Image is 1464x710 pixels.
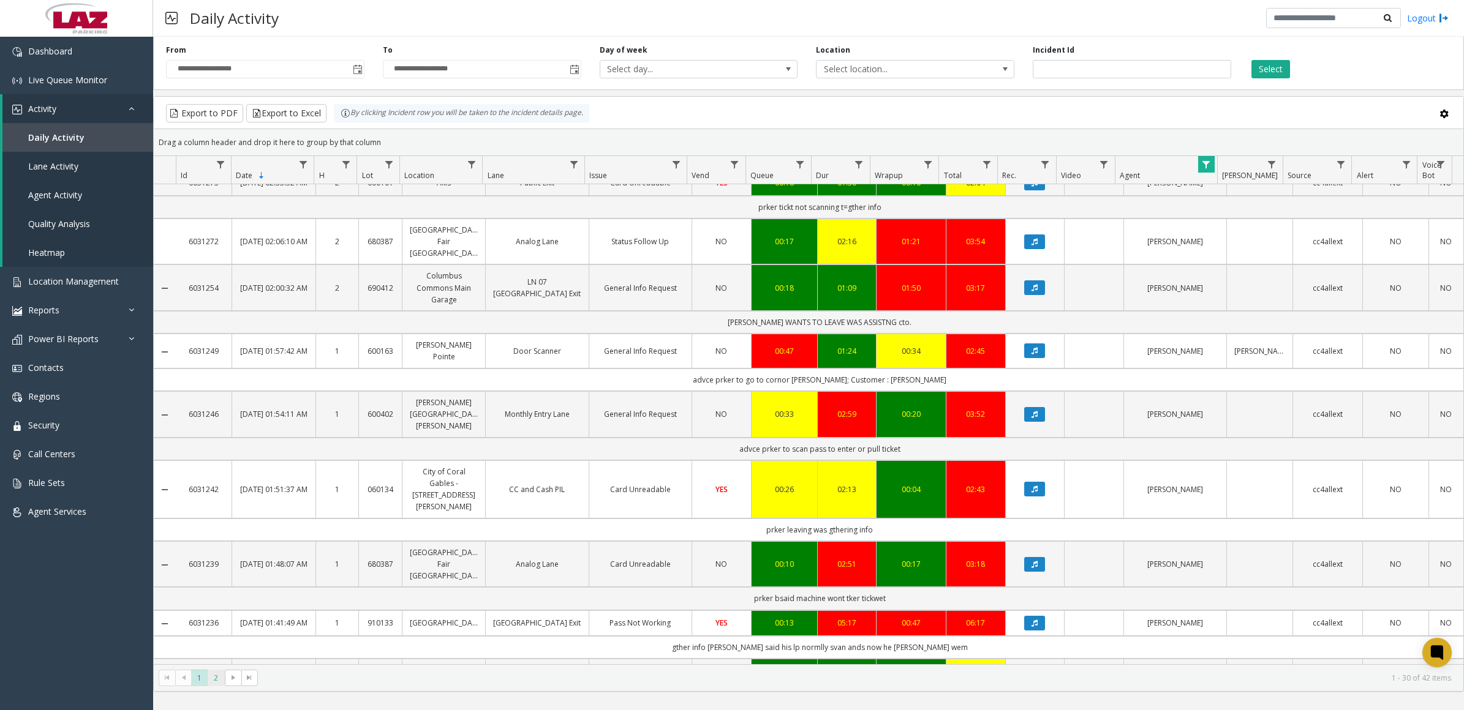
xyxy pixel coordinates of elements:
div: 00:13 [759,617,810,629]
span: NO [715,409,727,419]
img: 'icon' [12,479,22,488]
a: City of Coral Gables - [STREET_ADDRESS][PERSON_NAME] [410,466,478,513]
a: Columbus Commons Main Garage [410,270,478,305]
a: 05:17 [825,617,869,629]
td: prker tickt not scanning t=gther info [176,196,1463,219]
span: Issue [589,170,607,181]
img: 'icon' [12,421,22,431]
a: Location Filter Menu [463,156,480,173]
span: [PERSON_NAME] [1222,170,1278,181]
a: Pass Not Working [597,617,684,629]
a: 6031246 [183,408,224,420]
div: Data table [154,156,1463,663]
a: 690412 [366,282,394,294]
img: 'icon' [12,306,22,316]
a: cc4allext [1300,617,1355,629]
a: Lane Filter Menu [565,156,582,173]
a: NO [1370,408,1421,420]
span: Go to the last page [244,673,254,682]
a: cc4allext [1300,345,1355,357]
a: 00:33 [759,408,810,420]
a: cc4allext [1300,484,1355,495]
span: Queue [750,170,774,181]
span: Dashboard [28,45,72,57]
a: 6031249 [183,345,224,357]
span: Activity [28,103,56,114]
a: 2 [323,282,352,294]
span: NO [715,283,727,293]
a: Daily Activity [2,123,153,152]
a: [PERSON_NAME] [1131,617,1219,629]
a: 680387 [366,236,394,247]
a: 02:43 [954,484,998,495]
img: logout [1439,12,1449,24]
a: 02:13 [825,484,869,495]
div: 03:54 [954,236,998,247]
a: [DATE] 01:57:42 AM [240,345,308,357]
img: 'icon' [12,507,22,517]
div: 00:18 [759,282,810,294]
a: 00:20 [884,408,938,420]
span: Go to the last page [241,670,258,687]
a: Queue Filter Menu [792,156,809,173]
a: [DATE] 02:00:32 AM [240,282,308,294]
a: 01:09 [825,282,869,294]
a: Wrapup Filter Menu [919,156,936,173]
a: 02:16 [825,236,869,247]
a: 1 [323,617,352,629]
span: YES [715,484,728,495]
a: [PERSON_NAME] [1131,408,1219,420]
a: 02:45 [954,345,998,357]
a: Agent Activity [2,181,153,209]
a: Vend Filter Menu [726,156,743,173]
a: NO [700,282,744,294]
a: 00:04 [884,484,938,495]
a: NO [1370,236,1421,247]
a: 06:17 [954,617,998,629]
a: [DATE] 02:06:10 AM [240,236,308,247]
span: Live Queue Monitor [28,74,107,86]
span: Date [236,170,252,181]
span: Id [181,170,187,181]
span: Dur [816,170,829,181]
label: Day of week [600,45,647,56]
a: NO [1436,408,1456,420]
span: Agent Activity [28,189,82,201]
a: [GEOGRAPHIC_DATA] [410,617,478,629]
span: Page 1 [191,670,208,686]
a: [GEOGRAPHIC_DATA] Fair [GEOGRAPHIC_DATA] [410,547,478,582]
div: 02:51 [825,558,869,570]
a: 6031272 [183,236,224,247]
a: [PERSON_NAME] [1131,236,1219,247]
a: Collapse Details [154,283,176,293]
a: 600163 [366,345,394,357]
span: Daily Activity [28,132,85,143]
h3: Daily Activity [184,3,285,33]
kendo-pager-info: 1 - 30 of 42 items [265,673,1451,683]
a: NO [1436,345,1456,357]
a: General Info Request [597,408,684,420]
a: Voice Bot Filter Menu [1433,156,1449,173]
a: Analog Lane [493,558,581,570]
a: Heatmap [2,238,153,267]
a: [DATE] 01:48:07 AM [240,558,308,570]
a: Video Filter Menu [1096,156,1112,173]
a: 060134 [366,484,394,495]
a: NO [1370,617,1421,629]
img: pageIcon [165,3,178,33]
div: 00:17 [759,236,810,247]
span: Video [1061,170,1081,181]
span: YES [715,618,728,628]
a: 6031239 [183,558,224,570]
a: Collapse Details [154,485,176,495]
img: infoIcon.svg [341,108,350,118]
a: 01:21 [884,236,938,247]
span: Regions [28,390,60,402]
a: Lane Activity [2,152,153,181]
a: Logout [1407,12,1449,24]
a: Agent Filter Menu [1198,156,1215,173]
td: advce prker to go to cornor [PERSON_NAME]; Customer : [PERSON_NAME] [176,368,1463,391]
